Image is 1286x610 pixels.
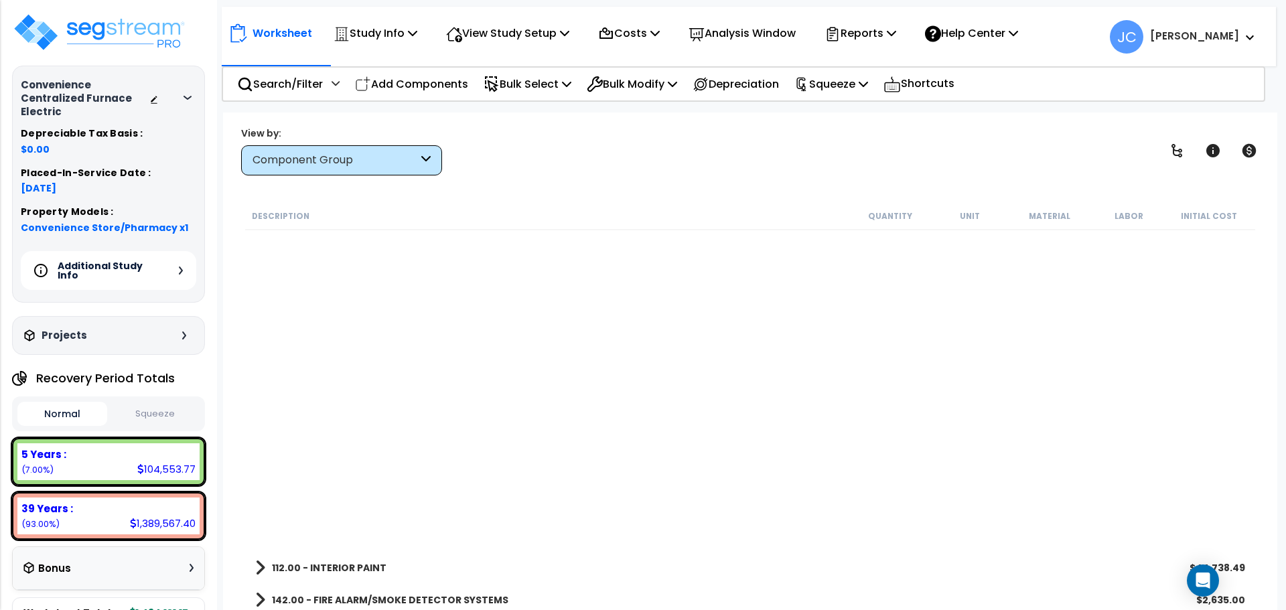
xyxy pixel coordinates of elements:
[130,516,196,530] div: 1,389,567.40
[21,168,196,178] h5: Placed-In-Service Date :
[12,12,186,52] img: logo_pro_r.png
[272,561,386,575] b: 112.00 - INTERIOR PAINT
[348,68,476,100] div: Add Components
[883,74,954,94] p: Shortcuts
[484,75,571,93] p: Bulk Select
[21,518,60,530] small: 93.00232323192368%
[253,24,312,42] p: Worksheet
[960,211,980,222] small: Unit
[1110,20,1143,54] span: JC
[111,402,200,426] button: Squeeze
[587,75,677,93] p: Bulk Modify
[38,563,71,575] h3: Bonus
[1115,211,1143,222] small: Labor
[137,462,196,476] div: 104,553.77
[1029,211,1070,222] small: Material
[237,75,323,93] p: Search/Filter
[21,221,196,234] span: Convenience Store/Pharmacy x1
[868,211,912,222] small: Quantity
[876,68,962,100] div: Shortcuts
[252,211,309,222] small: Description
[1187,564,1219,597] div: Open Intercom Messenger
[58,261,151,280] h5: Additional Study Info
[253,153,418,168] div: Component Group
[241,127,442,140] div: View by:
[36,372,175,385] h4: Recovery Period Totals
[685,68,786,100] div: Depreciation
[689,24,796,42] p: Analysis Window
[21,207,196,217] h5: Property Models :
[21,181,196,195] span: [DATE]
[1150,29,1239,43] b: [PERSON_NAME]
[334,24,417,42] p: Study Info
[42,329,87,342] h3: Projects
[598,24,660,42] p: Costs
[21,447,66,461] b: 5 Years :
[1181,211,1237,222] small: Initial Cost
[21,464,54,475] small: 6.997676768076313%
[825,24,896,42] p: Reports
[925,24,1018,42] p: Help Center
[693,75,779,93] p: Depreciation
[21,78,149,119] h3: Convenience Centralized Furnace Electric
[355,75,468,93] p: Add Components
[21,129,196,139] h5: Depreciable Tax Basis :
[272,593,508,607] b: 142.00 - FIRE ALARM/SMOKE DETECTOR SYSTEMS
[17,402,107,426] button: Normal
[21,502,73,516] b: 39 Years :
[21,143,196,156] span: $0.00
[446,24,569,42] p: View Study Setup
[1196,593,1245,607] div: $2,635.00
[794,75,868,93] p: Squeeze
[1190,561,1245,575] div: $44,738.49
